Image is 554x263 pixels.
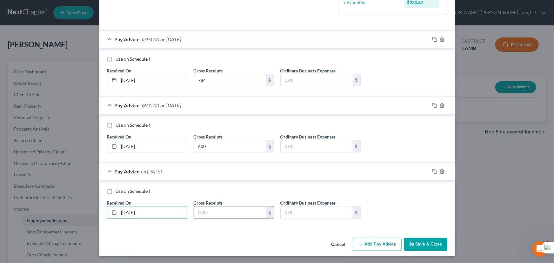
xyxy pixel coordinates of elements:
[194,199,223,206] label: Gross Receipts
[194,206,266,219] input: 0.00
[280,199,336,206] label: Ordinary Business Expenses
[326,239,350,251] button: Cancel
[194,133,223,140] label: Gross Receipts
[266,206,274,219] div: $
[119,140,187,152] input: MM/DD/YYYY
[115,102,140,108] span: Pay Advice
[194,67,223,74] label: Gross Receipts
[116,122,150,128] span: Use on Schedule I
[115,36,140,42] span: Pay Advice
[353,74,360,86] div: $
[280,67,336,74] label: Ordinary Business Expenses
[116,56,150,62] span: Use on Schedule I
[115,168,140,174] span: Pay Advice
[107,200,132,206] span: Received On
[116,188,150,194] span: Use on Schedule I
[281,74,353,86] input: 0.00
[281,140,353,152] input: 0.00
[194,74,266,86] input: 0.00
[119,206,187,219] input: MM/DD/YYYY
[161,102,181,108] span: on [DATE]
[281,206,353,219] input: 0.00
[266,140,274,152] div: $
[280,133,336,140] label: Ordinary Business Expenses
[532,241,548,257] iframe: Intercom live chat
[141,102,159,108] span: $600.00
[545,241,551,246] span: 3
[107,134,132,139] span: Received On
[119,74,187,86] input: MM/DD/YYYY
[141,168,162,174] span: on [DATE]
[266,74,274,86] div: $
[353,206,360,219] div: $
[141,36,159,42] span: $784.00
[404,238,447,251] button: Save & Close
[353,238,402,251] button: Add Pay Advice
[161,36,181,42] span: on [DATE]
[353,140,360,152] div: $
[107,68,132,73] span: Received On
[194,140,266,152] input: 0.00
